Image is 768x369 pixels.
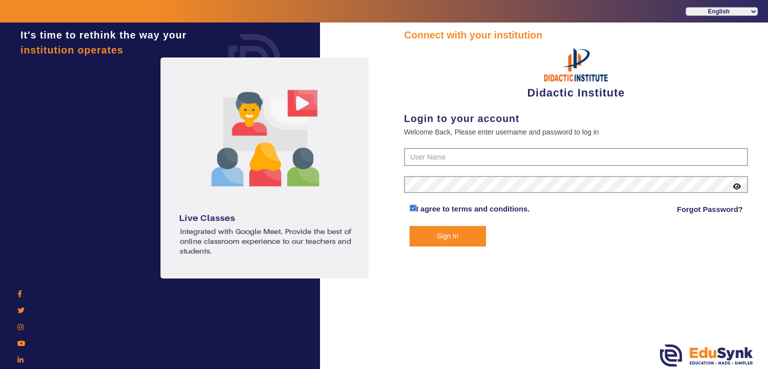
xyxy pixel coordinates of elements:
[677,203,743,215] a: Forgot Password?
[660,344,753,366] img: edusynk.png
[217,22,292,97] img: login.png
[404,111,748,126] div: Login to your account
[20,29,186,40] span: It's time to rethink the way your
[404,126,748,138] div: Welcome Back, Please enter username and password to log in
[160,57,370,278] img: login1.png
[409,226,486,246] button: Sign In
[404,148,748,166] input: User Name
[538,42,613,84] img: 88988874-e3e1-4c93-b244-408044369574
[404,42,748,101] div: Didactic Institute
[404,27,748,42] div: Connect with your institution
[20,44,123,55] span: institution operates
[416,204,530,213] a: I agree to terms and conditions.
